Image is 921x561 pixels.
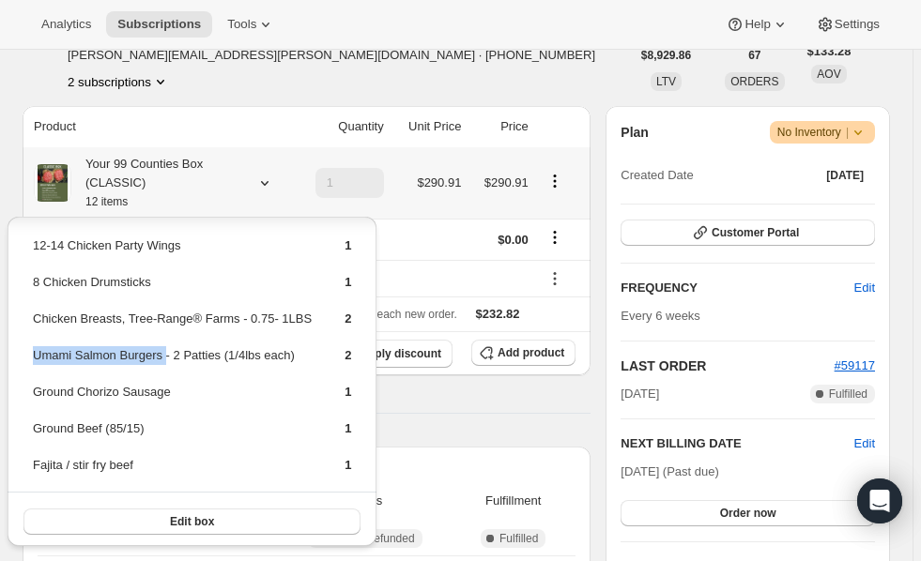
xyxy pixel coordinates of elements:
[41,17,91,32] span: Analytics
[737,42,772,68] button: 67
[744,17,770,32] span: Help
[621,500,875,526] button: Order now
[540,171,570,191] button: Product actions
[730,75,778,88] span: ORDERS
[106,11,212,38] button: Subscriptions
[846,125,849,140] span: |
[345,311,351,326] span: 2
[170,514,214,529] span: Edit box
[499,531,538,546] span: Fulfilled
[68,72,170,91] button: Product actions
[777,123,867,142] span: No Inventory
[621,166,693,185] span: Created Date
[621,123,649,142] h2: Plan
[621,309,700,323] span: Every 6 weeks
[462,492,564,510] span: Fulfillment
[68,46,595,65] span: [PERSON_NAME][EMAIL_ADDRESS][PERSON_NAME][DOMAIN_NAME] · [PHONE_NUMBER]
[621,220,875,246] button: Customer Portal
[720,506,776,521] span: Order now
[621,434,853,453] h2: NEXT BILLING DATE
[471,340,576,366] button: Add product
[843,273,886,303] button: Edit
[748,48,760,63] span: 67
[216,11,286,38] button: Tools
[390,106,468,147] th: Unit Price
[32,272,313,307] td: 8 Chicken Drumsticks
[117,17,201,32] span: Subscriptions
[484,175,529,190] span: $290.91
[30,11,102,38] button: Analytics
[621,385,659,403] span: [DATE]
[641,48,691,63] span: $8,929.86
[621,279,853,297] h2: FREQUENCY
[333,340,453,368] button: Apply discount
[829,387,867,402] span: Fulfilled
[498,233,529,247] span: $0.00
[807,42,852,61] span: $133.28
[32,455,313,490] td: Fajita / stir fry beef
[817,68,840,81] span: AOV
[835,17,880,32] span: Settings
[630,42,702,68] button: $8,929.86
[417,175,461,190] span: $290.91
[854,279,875,297] span: Edit
[857,478,902,523] div: Open Intercom Messenger
[345,385,351,399] span: 1
[23,106,293,147] th: Product
[815,162,875,189] button: [DATE]
[23,508,361,535] button: Edit box
[656,75,676,88] span: LTV
[621,356,834,375] h2: LAST ORDER
[826,168,864,183] span: [DATE]
[32,199,313,234] td: Boneless Pork Chops
[345,458,351,472] span: 1
[32,309,313,343] td: Chicken Breasts, Tree-Range® Farms - 0.75- 1LBS
[476,307,520,321] span: $232.82
[71,155,240,211] div: Your 99 Counties Box (CLASSIC)
[714,11,800,38] button: Help
[345,275,351,289] span: 1
[345,421,351,435] span: 1
[345,348,351,362] span: 2
[540,227,570,248] button: Shipping actions
[712,225,799,240] span: Customer Portal
[345,238,351,252] span: 1
[32,345,313,380] td: Umami Salmon Burgers - 2 Patties (1/4lbs each)
[467,106,533,147] th: Price
[498,345,564,360] span: Add product
[32,418,313,453] td: Ground Beef (85/15)
[293,106,390,147] th: Quantity
[32,235,313,270] td: 12-14 Chicken Party Wings
[805,11,891,38] button: Settings
[854,434,875,453] button: Edit
[360,346,441,361] span: Apply discount
[85,195,128,208] small: 12 items
[621,464,719,478] span: [DATE] (Past due)
[32,382,313,417] td: Ground Chorizo Sausage
[227,17,256,32] span: Tools
[835,356,875,375] button: #59117
[835,358,875,372] a: #59117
